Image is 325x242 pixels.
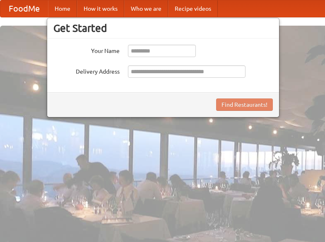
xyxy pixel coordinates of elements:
[53,65,120,76] label: Delivery Address
[124,0,168,17] a: Who we are
[53,22,273,34] h3: Get Started
[48,0,77,17] a: Home
[53,45,120,55] label: Your Name
[0,0,48,17] a: FoodMe
[77,0,124,17] a: How it works
[216,98,273,111] button: Find Restaurants!
[168,0,218,17] a: Recipe videos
